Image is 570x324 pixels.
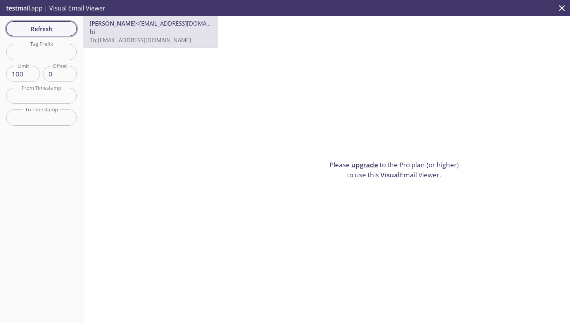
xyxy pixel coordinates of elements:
[6,21,77,36] button: Refresh
[6,4,30,12] span: testmail
[12,24,71,34] span: Refresh
[90,28,95,35] span: hi
[351,160,378,169] a: upgrade
[83,16,218,47] div: [PERSON_NAME]<[EMAIL_ADDRESS][DOMAIN_NAME]>hiTo:[EMAIL_ADDRESS][DOMAIN_NAME]
[136,19,236,27] span: <[EMAIL_ADDRESS][DOMAIN_NAME]>
[83,16,218,48] nav: emails
[380,170,400,179] span: Visual
[90,19,136,27] span: [PERSON_NAME]
[326,160,462,180] p: Please to the Pro plan (or higher) to use this Email Viewer.
[90,36,191,44] span: To: [EMAIL_ADDRESS][DOMAIN_NAME]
